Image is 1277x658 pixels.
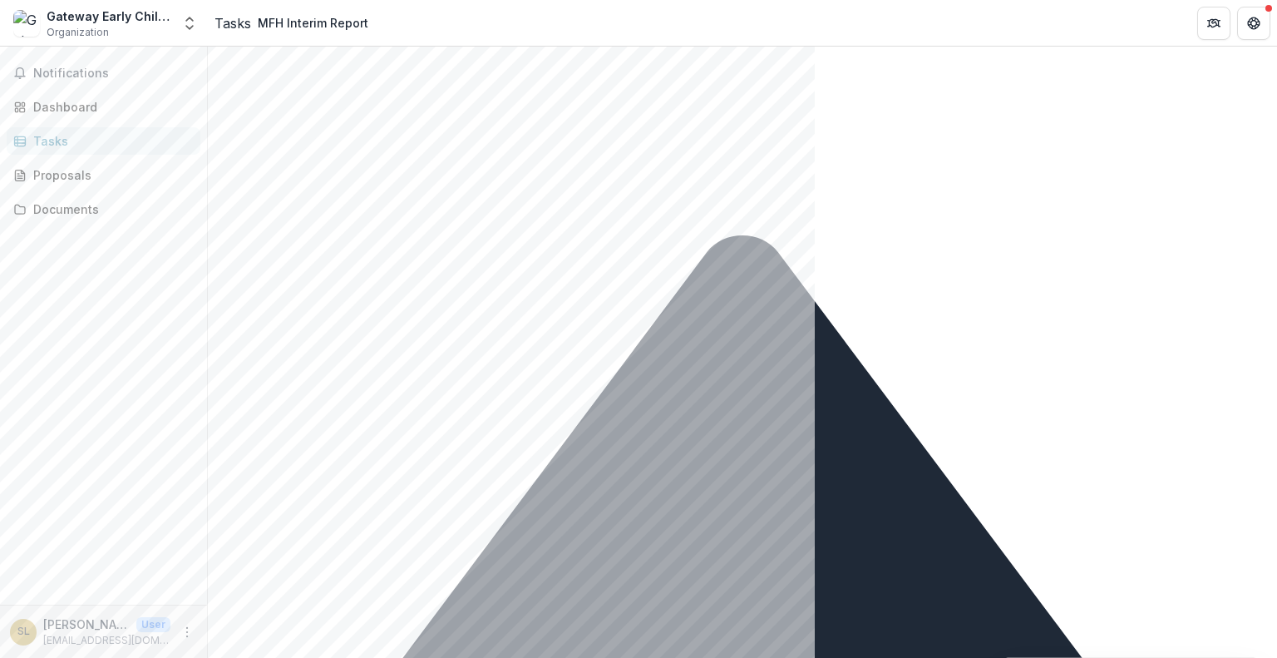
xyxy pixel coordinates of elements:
button: More [177,622,197,642]
button: Notifications [7,60,200,87]
img: Gateway Early Childhood Alliance [13,10,40,37]
div: Steffani Lautenschlager [17,626,30,637]
nav: breadcrumb [214,11,375,35]
div: Proposals [33,166,187,184]
a: Tasks [214,13,251,33]
button: Open entity switcher [178,7,201,40]
div: Tasks [33,132,187,150]
a: Proposals [7,161,200,189]
button: Get Help [1237,7,1270,40]
div: Documents [33,200,187,218]
p: [EMAIL_ADDRESS][DOMAIN_NAME] [43,633,170,648]
button: Partners [1197,7,1230,40]
div: Dashboard [33,98,187,116]
p: [PERSON_NAME] [43,616,130,633]
div: MFH Interim Report [258,14,368,32]
a: Tasks [7,127,200,155]
span: Organization [47,25,109,40]
a: Dashboard [7,93,200,121]
span: Notifications [33,67,194,81]
p: User [136,617,170,632]
div: Gateway Early Childhood Alliance [47,7,171,25]
a: Documents [7,195,200,223]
